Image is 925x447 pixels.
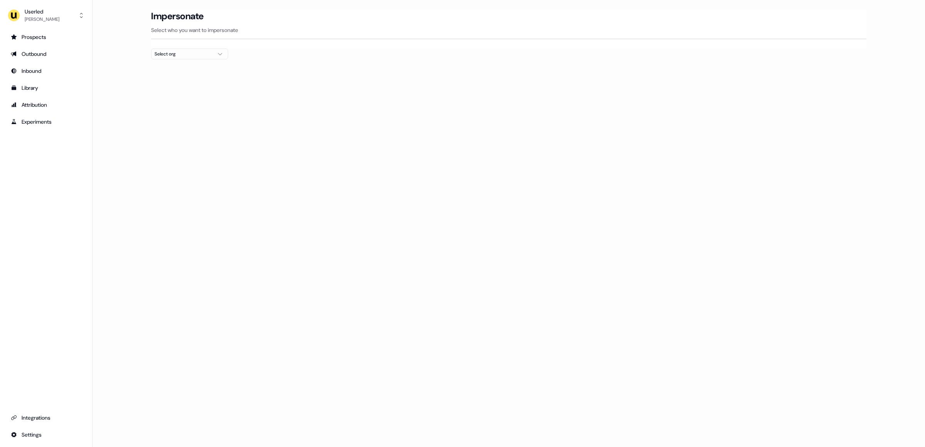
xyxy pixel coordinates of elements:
[6,99,86,111] a: Go to attribution
[25,15,59,23] div: [PERSON_NAME]
[6,429,86,441] a: Go to integrations
[11,414,81,422] div: Integrations
[6,65,86,77] a: Go to Inbound
[11,50,81,58] div: Outbound
[11,33,81,41] div: Prospects
[11,101,81,109] div: Attribution
[151,49,228,59] button: Select org
[6,412,86,424] a: Go to integrations
[155,50,212,58] div: Select org
[6,116,86,128] a: Go to experiments
[6,6,86,25] button: Userled[PERSON_NAME]
[11,118,81,126] div: Experiments
[6,31,86,43] a: Go to prospects
[11,431,81,439] div: Settings
[25,8,59,15] div: Userled
[6,82,86,94] a: Go to templates
[151,26,866,34] p: Select who you want to impersonate
[11,67,81,75] div: Inbound
[151,10,204,22] h3: Impersonate
[11,84,81,92] div: Library
[6,48,86,60] a: Go to outbound experience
